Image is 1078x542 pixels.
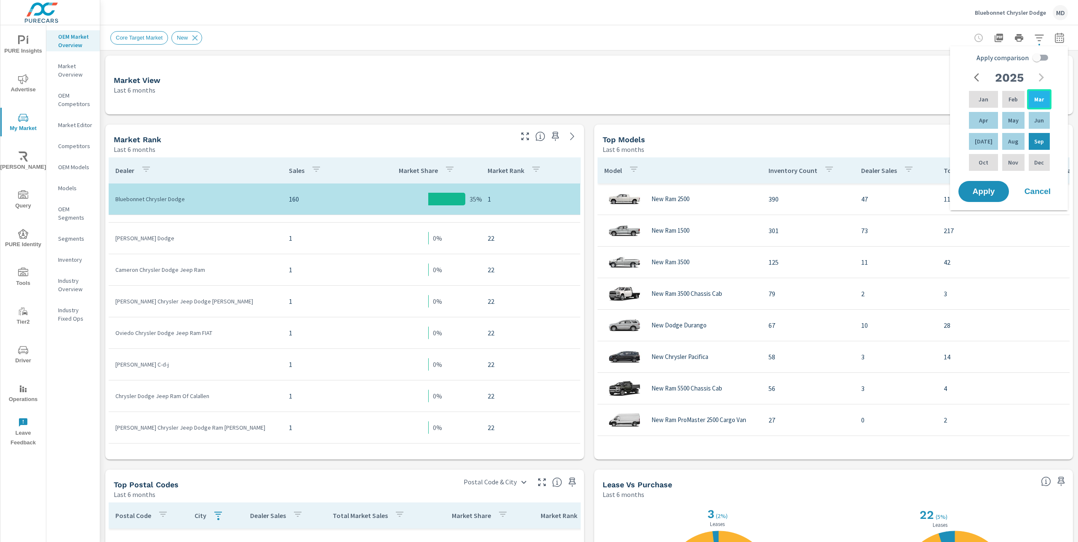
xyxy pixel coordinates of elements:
[861,226,930,236] p: 73
[535,476,549,489] button: Make Fullscreen
[651,416,746,424] p: New Ram ProMaster 2500 Cargo Van
[289,233,369,243] p: 1
[114,85,155,95] p: Last 6 months
[608,281,641,306] img: glamour
[433,265,442,275] p: 0%
[3,74,43,95] span: Advertise
[46,89,100,110] div: OEM Competitors
[58,205,93,222] p: OEM Segments
[995,70,1024,85] h2: 2025
[115,329,275,337] p: Oviedo Chrysler Dodge Jeep Ram FIAT
[1008,116,1019,125] p: May
[1034,95,1044,104] p: Mar
[488,422,574,433] p: 22
[931,522,949,528] p: Leases
[3,417,43,448] span: Leave Feedback
[535,131,545,141] span: Market Rank shows you how you rank, in terms of sales, to other dealerships in your market. “Mark...
[115,360,275,369] p: [PERSON_NAME] C-d-j
[171,31,202,45] div: New
[488,265,574,275] p: 22
[114,144,155,154] p: Last 6 months
[651,195,689,203] p: New Ram 2500
[399,166,438,175] p: Market Share
[333,511,388,520] p: Total Market Sales
[1012,181,1063,202] button: Cancel
[1034,137,1044,146] p: Sep
[975,9,1046,16] p: Bluebonnet Chrysler Dodge
[46,203,100,224] div: OEM Segments
[58,255,93,264] p: Inventory
[115,195,275,203] p: Bluebonnet Chrysler Dodge
[861,194,930,204] p: 47
[979,95,988,104] p: Jan
[459,475,532,489] div: Postal Code & City
[1034,158,1044,167] p: Dec
[861,415,930,425] p: 0
[115,392,275,400] p: Chrysler Dodge Jeep Ram Of Calallen
[1031,29,1048,46] button: Apply Filters
[608,218,641,243] img: glamour
[115,297,275,306] p: [PERSON_NAME] Chrysler Jeep Dodge [PERSON_NAME]
[115,234,275,242] p: [PERSON_NAME] Dodge
[195,511,206,520] p: City
[979,116,988,125] p: Apr
[706,507,714,521] h2: 3
[603,480,672,489] h5: Lease vs Purchase
[46,182,100,194] div: Models
[289,296,369,306] p: 1
[58,32,93,49] p: OEM Market Overview
[1041,476,1051,486] span: Understand how shoppers are deciding to purchase vehicles. Sales data is based off market registr...
[918,508,934,522] h2: 22
[289,391,369,401] p: 1
[46,232,100,245] div: Segments
[979,158,988,167] p: Oct
[958,181,1009,202] button: Apply
[488,296,574,306] p: 22
[46,274,100,295] div: Industry Overview
[604,166,622,175] p: Model
[944,194,1033,204] p: 116
[861,352,930,362] p: 3
[46,253,100,266] div: Inventory
[1011,29,1027,46] button: Print Report
[768,226,848,236] p: 301
[289,422,369,433] p: 1
[114,489,155,499] p: Last 6 months
[3,345,43,366] span: Driver
[3,268,43,288] span: Tools
[768,289,848,299] p: 79
[944,352,1033,362] p: 14
[651,321,707,329] p: New Dodge Durango
[1053,5,1068,20] div: MD
[46,304,100,325] div: Industry Fixed Ops
[1009,95,1018,104] p: Feb
[3,35,43,56] span: PURE Insights
[944,226,1033,236] p: 217
[608,376,641,401] img: glamour
[608,407,641,433] img: glamour
[861,289,930,299] p: 2
[58,184,93,192] p: Models
[552,477,562,487] span: Top Postal Codes shows you how you rank, in terms of sales, to other dealerships in your market. ...
[566,130,579,143] a: See more details in report
[433,359,442,369] p: 0%
[470,194,482,204] p: 35%
[518,130,532,143] button: Make Fullscreen
[977,53,1029,63] span: Apply comparison
[58,62,93,79] p: Market Overview
[549,130,562,143] span: Save this to your personalized report
[115,423,275,432] p: [PERSON_NAME] Chrysler Jeep Dodge Ram [PERSON_NAME]
[768,415,848,425] p: 27
[114,135,161,144] h5: Market Rank
[967,188,1001,195] span: Apply
[861,257,930,267] p: 11
[433,391,442,401] p: 0%
[488,166,524,175] p: Market Rank
[488,391,574,401] p: 22
[115,166,134,175] p: Dealer
[608,186,641,212] img: glamour
[0,25,46,451] div: nav menu
[651,258,689,266] p: New Ram 3500
[651,290,722,298] p: New Ram 3500 Chassis Cab
[768,352,848,362] p: 58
